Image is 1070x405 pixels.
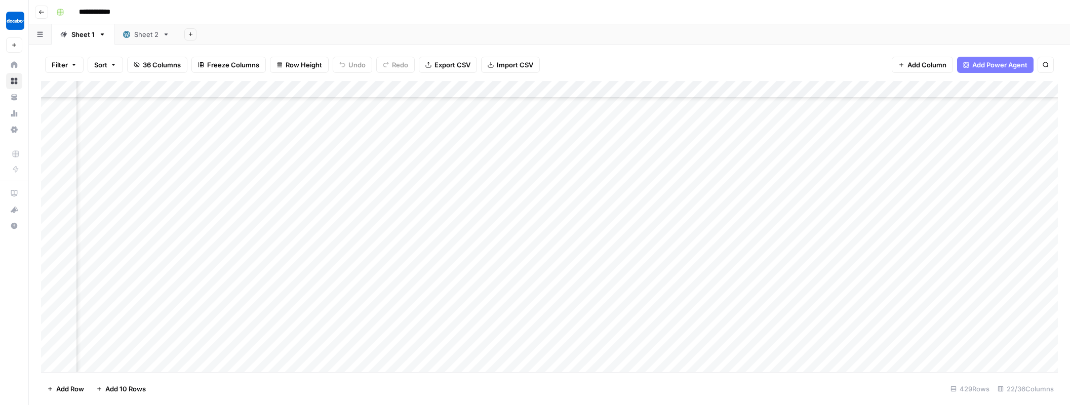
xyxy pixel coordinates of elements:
a: Settings [6,121,22,138]
a: Your Data [6,89,22,105]
span: Add Row [56,384,84,394]
button: 36 Columns [127,57,187,73]
a: Browse [6,73,22,89]
a: Sheet 1 [52,24,114,45]
button: Workspace: Docebo [6,8,22,33]
a: Home [6,57,22,73]
span: Freeze Columns [207,60,259,70]
div: What's new? [7,202,22,217]
div: Sheet 1 [71,29,95,39]
img: Docebo Logo [6,12,24,30]
span: Redo [392,60,408,70]
button: Add Column [892,57,953,73]
div: 22/36 Columns [994,381,1058,397]
button: Export CSV [419,57,477,73]
button: What's new? [6,201,22,218]
button: Add Power Agent [957,57,1034,73]
button: Add Row [41,381,90,397]
a: Usage [6,105,22,121]
span: Add 10 Rows [105,384,146,394]
button: Redo [376,57,415,73]
a: Sheet 2 [114,24,178,45]
a: AirOps Academy [6,185,22,201]
span: 36 Columns [143,60,181,70]
button: Add 10 Rows [90,381,152,397]
span: Sort [94,60,107,70]
span: Undo [348,60,366,70]
span: Import CSV [497,60,533,70]
span: Export CSV [434,60,470,70]
span: Add Power Agent [972,60,1027,70]
div: 429 Rows [946,381,994,397]
button: Undo [333,57,372,73]
div: Sheet 2 [134,29,158,39]
button: Row Height [270,57,329,73]
button: Filter [45,57,84,73]
button: Sort [88,57,123,73]
span: Row Height [286,60,322,70]
span: Add Column [907,60,946,70]
button: Freeze Columns [191,57,266,73]
span: Filter [52,60,68,70]
button: Help + Support [6,218,22,234]
button: Import CSV [481,57,540,73]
